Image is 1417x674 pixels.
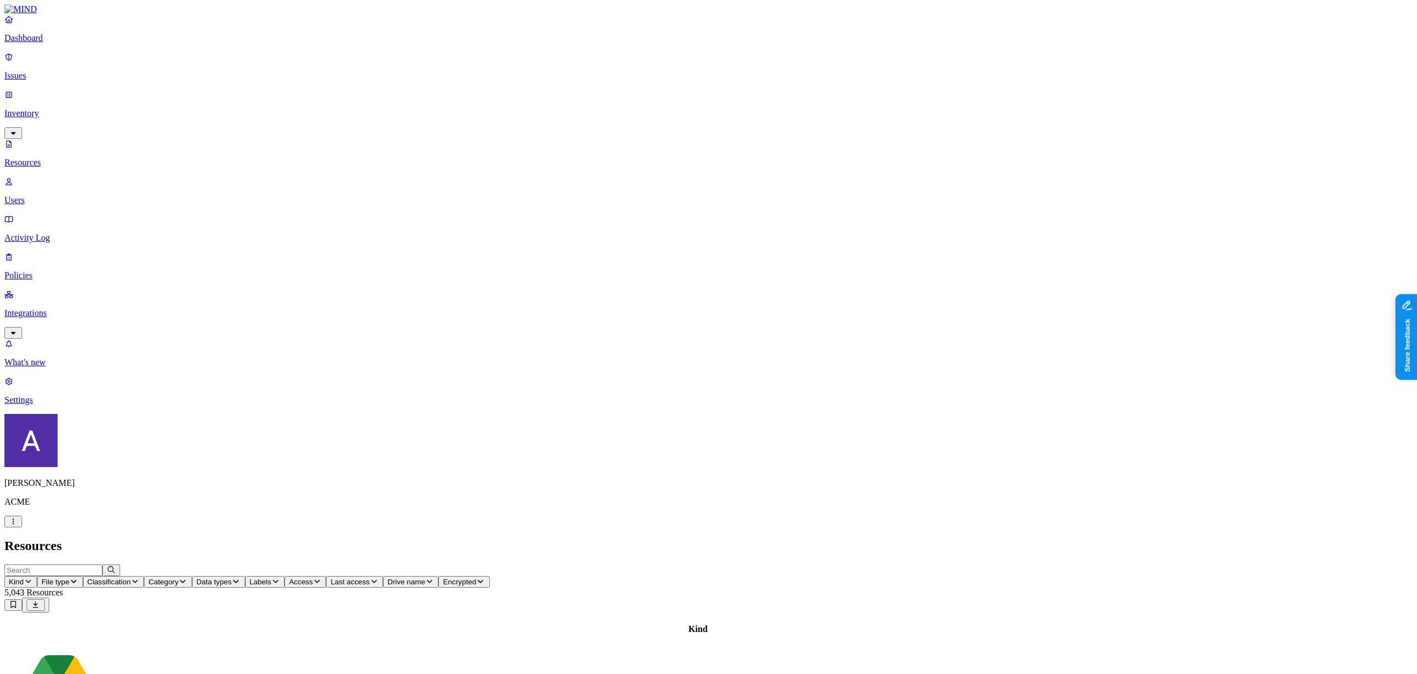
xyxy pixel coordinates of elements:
a: Settings [4,376,1413,405]
p: Dashboard [4,33,1413,43]
h2: Resources [4,538,1413,553]
p: ACME [4,497,1413,507]
span: Access [289,578,313,586]
a: Dashboard [4,14,1413,43]
p: [PERSON_NAME] [4,478,1413,488]
a: Integrations [4,289,1413,337]
p: Users [4,195,1413,205]
p: Resources [4,158,1413,168]
span: Data types [196,578,232,586]
p: Inventory [4,108,1413,118]
p: What's new [4,357,1413,367]
span: Category [148,578,178,586]
span: File type [42,578,69,586]
span: 5,043 Resources [4,588,63,597]
a: Issues [4,52,1413,81]
img: MIND [4,4,37,14]
img: Avigail Bronznick [4,414,58,467]
span: Labels [250,578,271,586]
p: Issues [4,71,1413,81]
a: Resources [4,139,1413,168]
input: Search [4,564,102,576]
span: Kind [9,578,24,586]
a: Policies [4,252,1413,281]
span: Drive name [387,578,425,586]
span: Encrypted [443,578,476,586]
p: Activity Log [4,233,1413,243]
a: MIND [4,4,1413,14]
a: Users [4,177,1413,205]
span: Last access [330,578,369,586]
a: Activity Log [4,214,1413,243]
p: Policies [4,271,1413,281]
a: What's new [4,339,1413,367]
span: Classification [87,578,131,586]
a: Inventory [4,90,1413,137]
div: Kind [6,624,1390,634]
p: Integrations [4,308,1413,318]
p: Settings [4,395,1413,405]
